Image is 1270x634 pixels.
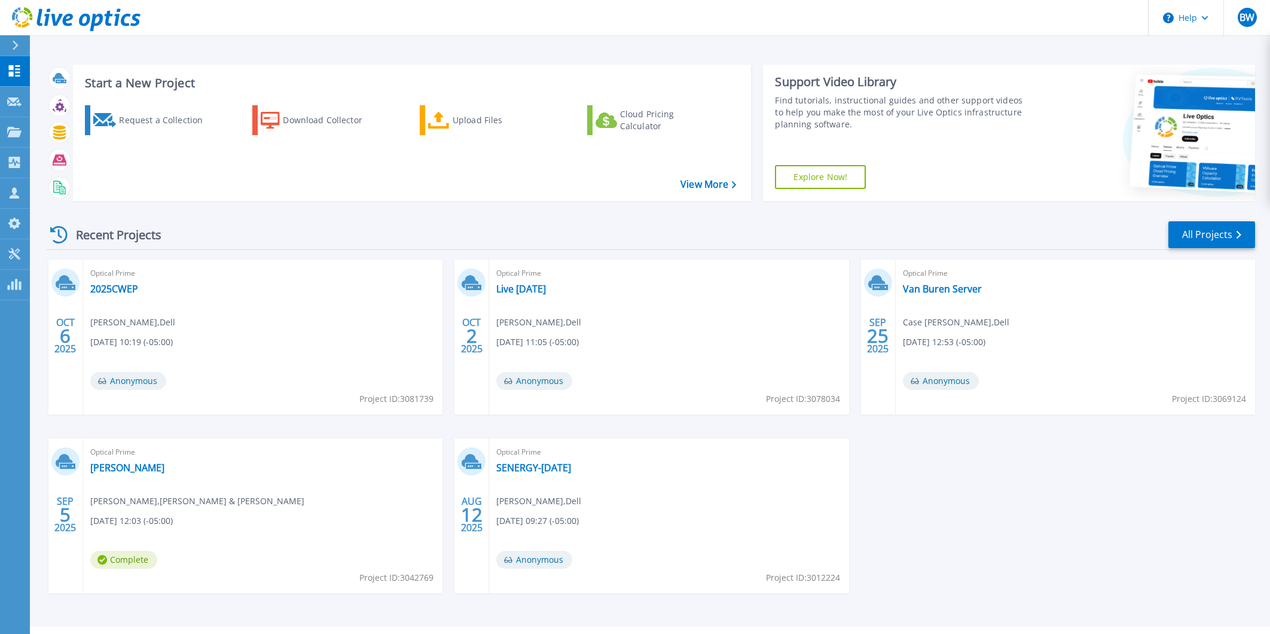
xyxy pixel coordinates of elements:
[460,493,483,537] div: AUG 2025
[903,267,1248,280] span: Optical Prime
[283,108,378,132] div: Download Collector
[620,108,716,132] div: Cloud Pricing Calculator
[496,316,581,329] span: [PERSON_NAME] , Dell
[496,551,572,569] span: Anonymous
[496,336,579,349] span: [DATE] 11:05 (-05:00)
[680,179,736,190] a: View More
[496,446,841,459] span: Optical Prime
[90,495,304,508] span: [PERSON_NAME] , [PERSON_NAME] & [PERSON_NAME]
[496,495,581,508] span: [PERSON_NAME] , Dell
[867,331,889,341] span: 25
[587,105,721,135] a: Cloud Pricing Calculator
[60,510,71,520] span: 5
[1168,221,1255,248] a: All Projects
[90,316,175,329] span: [PERSON_NAME] , Dell
[60,331,71,341] span: 6
[775,74,1027,90] div: Support Video Library
[252,105,386,135] a: Download Collector
[903,316,1009,329] span: Case [PERSON_NAME] , Dell
[90,514,173,528] span: [DATE] 12:03 (-05:00)
[119,108,215,132] div: Request a Collection
[46,220,178,249] div: Recent Projects
[496,372,572,390] span: Anonymous
[766,392,840,406] span: Project ID: 3078034
[90,336,173,349] span: [DATE] 10:19 (-05:00)
[775,165,866,189] a: Explore Now!
[359,392,433,406] span: Project ID: 3081739
[903,336,985,349] span: [DATE] 12:53 (-05:00)
[54,493,77,537] div: SEP 2025
[453,108,548,132] div: Upload Files
[85,77,736,90] h3: Start a New Project
[420,105,553,135] a: Upload Files
[866,314,889,358] div: SEP 2025
[496,514,579,528] span: [DATE] 09:27 (-05:00)
[766,571,840,584] span: Project ID: 3012224
[496,462,571,474] a: SENERGY-[DATE]
[466,331,477,341] span: 2
[90,372,166,390] span: Anonymous
[903,283,982,295] a: Van Buren Server
[1240,13,1254,22] span: BW
[90,551,157,569] span: Complete
[90,267,435,280] span: Optical Prime
[359,571,433,584] span: Project ID: 3042769
[90,283,138,295] a: 2025CWEP
[1172,392,1246,406] span: Project ID: 3069124
[461,510,483,520] span: 12
[496,267,841,280] span: Optical Prime
[903,372,979,390] span: Anonymous
[90,446,435,459] span: Optical Prime
[775,95,1027,130] div: Find tutorials, instructional guides and other support videos to help you make the most of your L...
[460,314,483,358] div: OCT 2025
[54,314,77,358] div: OCT 2025
[90,462,164,474] a: [PERSON_NAME]
[496,283,546,295] a: Live [DATE]
[85,105,218,135] a: Request a Collection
